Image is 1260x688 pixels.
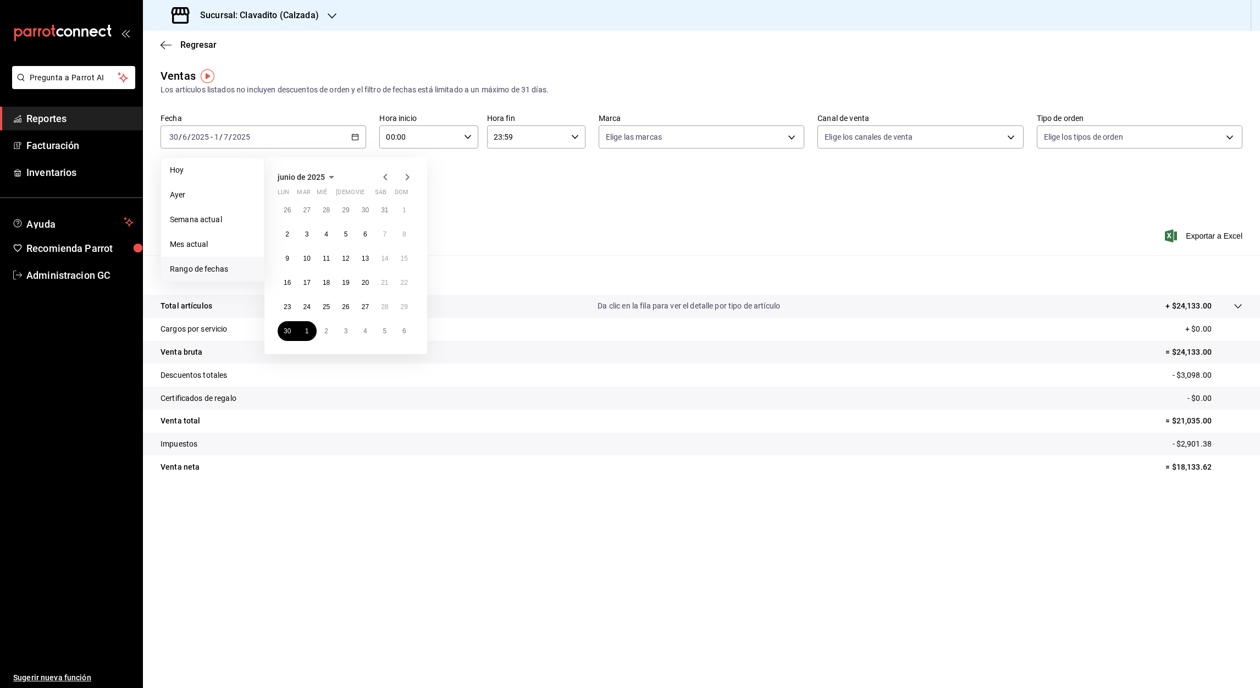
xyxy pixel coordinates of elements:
p: Descuentos totales [161,370,227,381]
button: Regresar [161,40,217,50]
label: Tipo de orden [1037,114,1242,122]
abbr: 8 de junio de 2025 [402,230,406,238]
abbr: 27 de mayo de 2025 [303,206,310,214]
button: 27 de mayo de 2025 [297,200,316,220]
button: 2 de julio de 2025 [317,321,336,341]
span: Reportes [26,111,134,126]
abbr: 25 de junio de 2025 [323,303,330,311]
span: / [229,133,232,141]
span: Hoy [170,164,255,176]
a: Pregunta a Parrot AI [8,80,135,91]
span: / [179,133,182,141]
button: 19 de junio de 2025 [336,273,355,293]
label: Hora fin [487,114,585,122]
button: 10 de junio de 2025 [297,249,316,268]
p: = $18,133.62 [1165,461,1242,473]
button: 26 de mayo de 2025 [278,200,297,220]
span: Facturación [26,138,134,153]
input: -- [223,133,229,141]
button: 11 de junio de 2025 [317,249,336,268]
p: Cargos por servicio [161,323,228,335]
abbr: 29 de mayo de 2025 [342,206,349,214]
abbr: 14 de junio de 2025 [381,255,388,262]
button: 3 de julio de 2025 [336,321,355,341]
p: Impuestos [161,438,197,450]
abbr: 2 de julio de 2025 [324,327,328,335]
button: Exportar a Excel [1167,229,1242,243]
button: 30 de mayo de 2025 [356,200,375,220]
span: Rango de fechas [170,263,255,275]
span: Administracion GC [26,268,134,283]
abbr: 18 de junio de 2025 [323,279,330,287]
span: junio de 2025 [278,173,325,181]
p: Venta bruta [161,346,202,358]
button: Tooltip marker [201,69,214,83]
button: 6 de junio de 2025 [356,224,375,244]
p: Da clic en la fila para ver el detalle por tipo de artículo [598,300,780,312]
button: 28 de mayo de 2025 [317,200,336,220]
span: Semana actual [170,214,255,225]
abbr: 16 de junio de 2025 [284,279,291,287]
input: -- [182,133,187,141]
button: 27 de junio de 2025 [356,297,375,317]
span: Mes actual [170,239,255,250]
abbr: jueves [336,189,401,200]
button: 30 de junio de 2025 [278,321,297,341]
button: 20 de junio de 2025 [356,273,375,293]
abbr: 6 de junio de 2025 [363,230,367,238]
button: 13 de junio de 2025 [356,249,375,268]
p: + $24,133.00 [1165,300,1212,312]
button: 3 de junio de 2025 [297,224,316,244]
button: 4 de julio de 2025 [356,321,375,341]
span: Ayer [170,189,255,201]
abbr: 3 de julio de 2025 [344,327,348,335]
abbr: 7 de junio de 2025 [383,230,386,238]
input: ---- [232,133,251,141]
abbr: 12 de junio de 2025 [342,255,349,262]
abbr: viernes [356,189,364,200]
button: Pregunta a Parrot AI [12,66,135,89]
abbr: 1 de junio de 2025 [402,206,406,214]
button: 31 de mayo de 2025 [375,200,394,220]
input: ---- [191,133,209,141]
button: 14 de junio de 2025 [375,249,394,268]
button: 5 de junio de 2025 [336,224,355,244]
abbr: 26 de mayo de 2025 [284,206,291,214]
span: Pregunta a Parrot AI [30,72,118,84]
p: - $2,901.38 [1173,438,1242,450]
abbr: martes [297,189,310,200]
button: 22 de junio de 2025 [395,273,414,293]
p: Resumen [161,268,1242,282]
abbr: 15 de junio de 2025 [401,255,408,262]
abbr: 1 de julio de 2025 [305,327,309,335]
abbr: 4 de junio de 2025 [324,230,328,238]
abbr: 20 de junio de 2025 [362,279,369,287]
abbr: 23 de junio de 2025 [284,303,291,311]
button: 4 de junio de 2025 [317,224,336,244]
button: 5 de julio de 2025 [375,321,394,341]
span: - [211,133,213,141]
abbr: 5 de julio de 2025 [383,327,386,335]
label: Hora inicio [379,114,478,122]
abbr: 2 de junio de 2025 [285,230,289,238]
abbr: 26 de junio de 2025 [342,303,349,311]
abbr: lunes [278,189,289,200]
button: 7 de junio de 2025 [375,224,394,244]
button: 1 de junio de 2025 [395,200,414,220]
abbr: 4 de julio de 2025 [363,327,367,335]
abbr: 11 de junio de 2025 [323,255,330,262]
abbr: sábado [375,189,386,200]
span: / [187,133,191,141]
button: 8 de junio de 2025 [395,224,414,244]
button: junio de 2025 [278,170,338,184]
abbr: 6 de julio de 2025 [402,327,406,335]
abbr: 30 de junio de 2025 [284,327,291,335]
span: Recomienda Parrot [26,241,134,256]
p: - $0.00 [1187,393,1242,404]
abbr: 29 de junio de 2025 [401,303,408,311]
abbr: 24 de junio de 2025 [303,303,310,311]
abbr: 9 de junio de 2025 [285,255,289,262]
abbr: 5 de junio de 2025 [344,230,348,238]
abbr: 13 de junio de 2025 [362,255,369,262]
span: / [219,133,223,141]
